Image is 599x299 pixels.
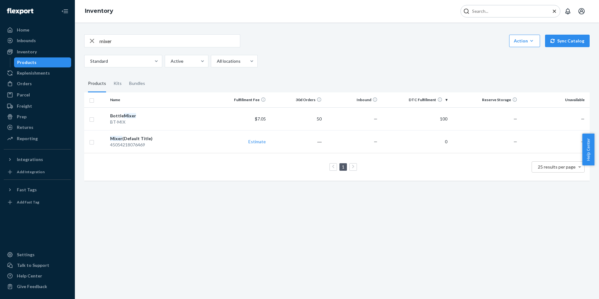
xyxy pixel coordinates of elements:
[17,187,37,193] div: Fast Tags
[17,70,50,76] div: Replenishments
[17,124,33,130] div: Returns
[520,92,590,107] th: Unavailable
[514,116,517,121] span: —
[248,139,266,144] a: Estimate
[268,130,324,153] td: ―
[17,262,49,268] div: Talk to Support
[17,169,45,174] div: Add Integration
[4,185,71,195] button: Fast Tags
[514,139,517,144] span: —
[380,92,450,107] th: DTC Fulfillment
[124,113,136,118] em: Mixer
[4,90,71,100] a: Parcel
[17,283,47,290] div: Give Feedback
[17,135,38,142] div: Reporting
[110,136,122,141] em: Mixer
[85,7,113,14] a: Inventory
[17,92,30,98] div: Parcel
[268,92,324,107] th: 30d Orders
[4,68,71,78] a: Replenishments
[17,114,27,120] div: Prep
[212,92,268,107] th: Fulfillment Fee
[4,154,71,164] button: Integrations
[575,5,588,17] button: Open account menu
[80,2,118,20] ol: breadcrumbs
[7,8,33,14] img: Flexport logo
[4,36,71,46] a: Inbounds
[380,107,450,130] td: 100
[17,59,37,66] div: Products
[538,164,576,169] span: 25 results per page
[110,119,210,125] div: BT-MIX
[551,8,558,15] button: Close Search
[509,35,540,47] button: Action
[17,199,39,205] div: Add Fast Tag
[114,75,122,92] div: Kits
[581,116,585,121] span: —
[17,103,32,109] div: Freight
[470,8,546,14] input: Search Input
[17,81,32,87] div: Orders
[129,75,145,92] div: Bundles
[4,167,71,177] a: Add Integration
[17,252,35,258] div: Settings
[17,156,43,163] div: Integrations
[110,142,210,148] div: 45054218076469
[4,47,71,57] a: Inventory
[4,282,71,292] button: Give Feedback
[255,116,266,121] span: $7.05
[324,92,380,107] th: Inbound
[17,49,37,55] div: Inventory
[59,5,71,17] button: Close Navigation
[4,25,71,35] a: Home
[4,197,71,207] a: Add Fast Tag
[450,92,520,107] th: Reserve Storage
[268,107,324,130] td: 50
[4,101,71,111] a: Freight
[216,58,217,64] input: All locations
[17,27,29,33] div: Home
[380,130,450,153] td: 0
[545,35,590,47] button: Sync Catalog
[4,271,71,281] a: Help Center
[88,75,106,92] div: Products
[4,134,71,144] a: Reporting
[4,260,71,270] a: Talk to Support
[110,113,210,119] div: Bottle
[374,116,377,121] span: —
[341,164,346,169] a: Page 1 is your current page
[581,139,585,144] span: —
[514,38,535,44] div: Action
[374,139,377,144] span: —
[14,57,71,67] a: Products
[4,250,71,260] a: Settings
[17,273,42,279] div: Help Center
[463,8,470,14] svg: Search Icon
[562,5,574,17] button: Open notifications
[4,122,71,132] a: Returns
[170,58,171,64] input: Active
[4,79,71,89] a: Orders
[108,92,212,107] th: Name
[17,37,36,44] div: Inbounds
[582,134,594,165] button: Help Center
[4,112,71,122] a: Prep
[110,135,210,142] div: (Default Title)
[100,35,240,47] input: Search inventory by name or sku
